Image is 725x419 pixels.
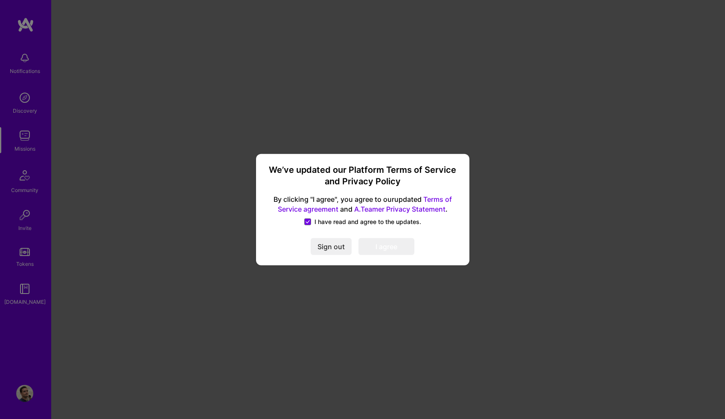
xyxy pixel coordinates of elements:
button: I agree [358,238,414,255]
button: Sign out [311,238,352,255]
h3: We’ve updated our Platform Terms of Service and Privacy Policy [266,164,459,188]
span: I have read and agree to the updates. [314,217,421,226]
a: A.Teamer Privacy Statement [354,204,445,213]
a: Terms of Service agreement [278,195,452,213]
span: By clicking "I agree", you agree to our updated and . [266,195,459,214]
